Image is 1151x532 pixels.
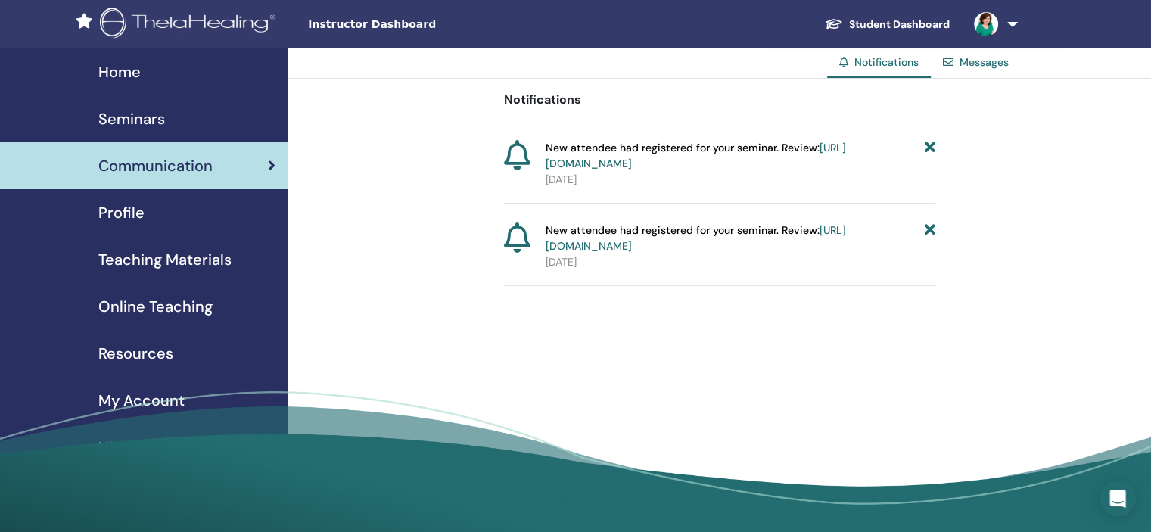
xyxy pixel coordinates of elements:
span: Notifications [854,55,919,69]
a: Student Dashboard [813,11,962,39]
span: New attendee had registered for your seminar. Review: [546,140,925,172]
span: Instructor Dashboard [308,17,535,33]
span: Profile [98,201,145,224]
span: Home [98,61,141,83]
span: Communication [98,154,213,177]
span: Online Teaching [98,295,213,318]
img: logo.png [100,8,281,42]
img: graduation-cap-white.svg [825,17,843,30]
span: Teaching Materials [98,248,232,271]
img: default.jpg [974,12,998,36]
p: [DATE] [546,254,935,270]
span: Seminars [98,107,165,130]
span: New attendee had registered for your seminar. Review: [546,222,925,254]
span: Resources [98,342,173,365]
p: Notifications [503,91,935,109]
p: [DATE] [546,172,935,188]
div: Open Intercom Messenger [1100,481,1136,517]
a: Messages [960,55,1009,69]
span: My Account [98,389,185,412]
